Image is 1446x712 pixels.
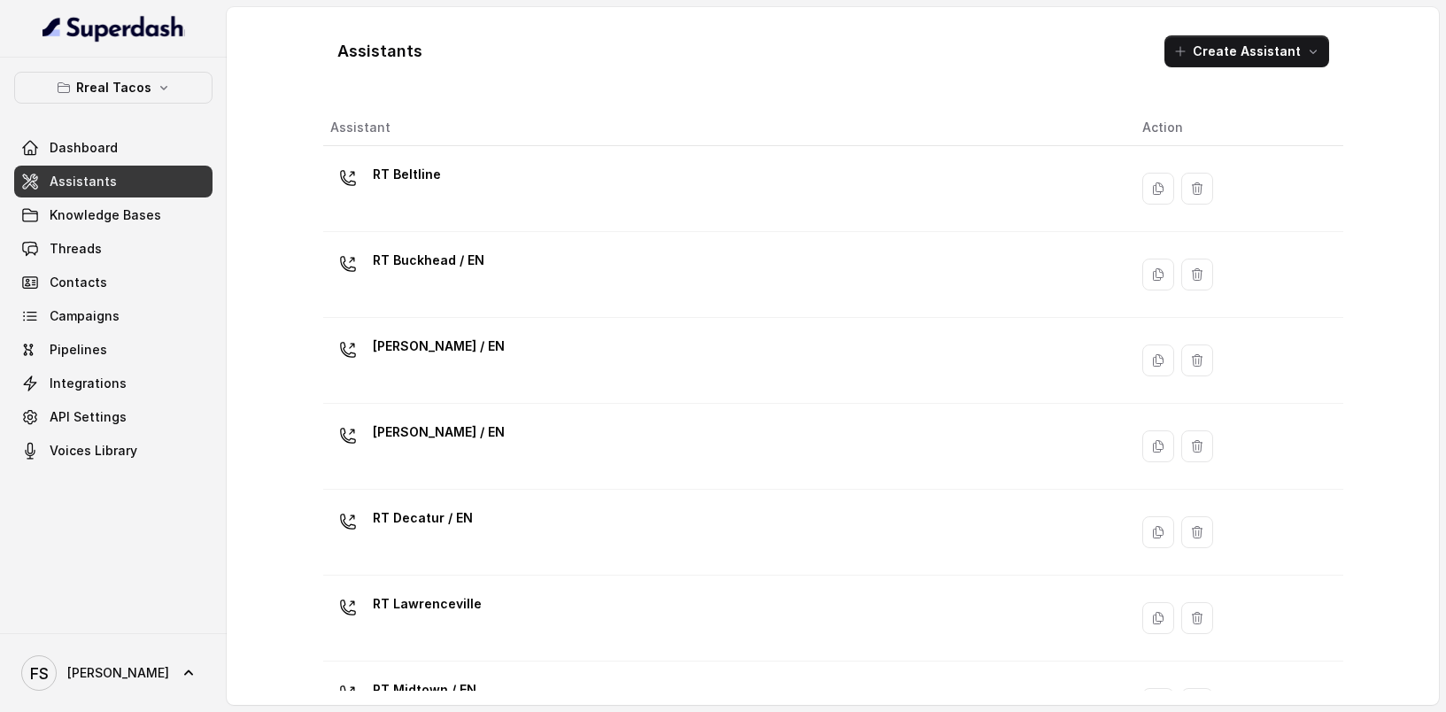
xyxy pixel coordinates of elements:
[14,199,213,231] a: Knowledge Bases
[50,341,107,359] span: Pipelines
[373,246,484,275] p: RT Buckhead / EN
[67,664,169,682] span: [PERSON_NAME]
[373,332,505,360] p: [PERSON_NAME] / EN
[14,300,213,332] a: Campaigns
[373,504,473,532] p: RT Decatur / EN
[50,375,127,392] span: Integrations
[50,173,117,190] span: Assistants
[14,267,213,298] a: Contacts
[50,442,137,460] span: Voices Library
[14,401,213,433] a: API Settings
[14,132,213,164] a: Dashboard
[50,240,102,258] span: Threads
[14,166,213,197] a: Assistants
[50,139,118,157] span: Dashboard
[1164,35,1329,67] button: Create Assistant
[14,334,213,366] a: Pipelines
[30,664,49,683] text: FS
[14,368,213,399] a: Integrations
[337,37,422,66] h1: Assistants
[14,435,213,467] a: Voices Library
[14,648,213,698] a: [PERSON_NAME]
[76,77,151,98] p: Rreal Tacos
[373,418,505,446] p: [PERSON_NAME] / EN
[373,590,482,618] p: RT Lawrenceville
[14,233,213,265] a: Threads
[50,307,120,325] span: Campaigns
[373,676,527,704] p: RT Midtown / EN
[14,72,213,104] button: Rreal Tacos
[50,408,127,426] span: API Settings
[43,14,185,43] img: light.svg
[373,160,441,189] p: RT Beltline
[1128,110,1342,146] th: Action
[50,206,161,224] span: Knowledge Bases
[323,110,1129,146] th: Assistant
[50,274,107,291] span: Contacts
